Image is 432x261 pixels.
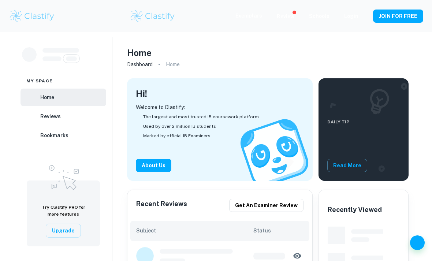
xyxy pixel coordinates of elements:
img: Clastify logo [130,9,176,23]
button: Help and Feedback [410,235,425,250]
h6: Recently Viewed [328,205,382,215]
p: Home [166,60,180,68]
p: Review [277,12,294,20]
h6: Status [253,227,303,235]
button: About Us [136,159,171,172]
button: Get an examiner review [229,199,303,212]
h6: Subject [136,227,253,235]
span: PRO [68,205,78,210]
a: Reviews [21,108,106,125]
span: My space [26,78,53,84]
button: Read More [327,159,367,172]
h6: Home [40,93,54,101]
button: Upgrade [46,224,81,238]
h4: Home [127,46,152,59]
p: Exemplars [235,12,262,20]
span: Marked by official IB Examiners [143,133,211,139]
a: Schools [309,13,329,19]
h6: Reviews [40,112,61,120]
span: Daily Tip [327,119,367,125]
h4: Hi ! [136,87,147,100]
a: Login [344,13,358,19]
a: Dashboard [127,59,153,70]
a: Home [21,89,106,106]
span: The largest and most trusted IB coursework platform [143,113,259,120]
span: Used by over 2 million IB students [143,123,216,130]
h6: Bookmarks [40,131,68,139]
h6: Try Clastify for more features [36,204,91,218]
h6: Recent Reviews [136,199,187,212]
button: JOIN FOR FREE [373,10,423,23]
a: Bookmarks [21,127,106,144]
p: Welcome to Clastify: [136,103,304,111]
img: Upgrade to Pro [45,161,82,192]
img: Clastify logo [9,9,55,23]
